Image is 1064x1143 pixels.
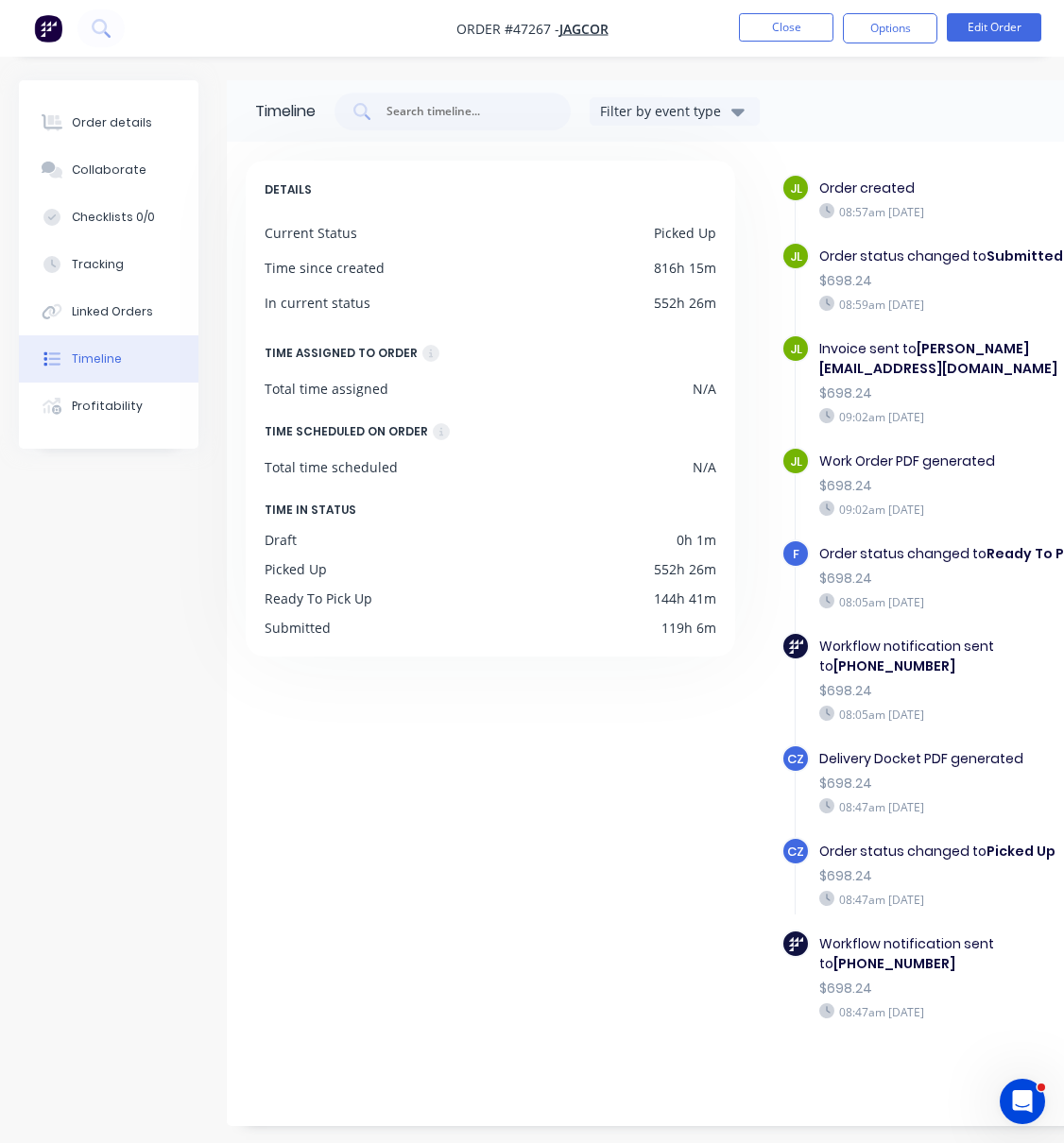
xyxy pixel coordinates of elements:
[793,545,799,563] span: F
[265,379,388,399] div: Total time assigned
[739,13,833,42] button: Close
[72,303,153,320] div: Linked Orders
[654,559,716,579] div: 552h 26m
[787,750,804,768] span: CZ
[72,256,124,273] div: Tracking
[987,842,1055,861] b: Picked Up
[456,20,559,38] span: Order #47267 -
[19,241,198,288] button: Tracking
[385,102,541,121] input: Search timeline...
[590,97,760,126] button: Filter by event type
[693,379,716,399] div: N/A
[34,14,62,43] img: Factory
[819,339,1057,378] b: [PERSON_NAME][EMAIL_ADDRESS][DOMAIN_NAME]
[654,589,716,608] div: 144h 41m
[693,457,716,477] div: N/A
[72,350,122,367] div: Timeline
[1000,1079,1045,1124] iframe: Intercom live chat
[789,640,803,654] img: Factory Icon
[265,530,297,550] div: Draft
[265,293,370,313] div: In current status
[265,343,418,364] div: TIME ASSIGNED TO ORDER
[265,457,398,477] div: Total time scheduled
[265,258,385,278] div: Time since created
[654,223,716,243] div: Picked Up
[265,500,356,520] span: TIME IN STATUS
[654,293,716,313] div: 552h 26m
[72,398,143,415] div: Profitability
[72,162,146,179] div: Collaborate
[265,421,428,442] div: TIME SCHEDULED ON ORDER
[947,13,1041,42] button: Edit Order
[19,99,198,146] button: Order details
[843,13,937,43] button: Options
[265,618,331,638] div: Submitted
[72,209,155,226] div: Checklists 0/0
[787,843,804,861] span: CZ
[790,179,802,197] span: JL
[677,530,716,550] div: 0h 1m
[661,618,716,638] div: 119h 6m
[19,146,198,194] button: Collaborate
[559,20,609,38] a: Jagcor
[790,452,802,470] span: JL
[789,937,803,951] img: Factory Icon
[19,194,198,241] button: Checklists 0/0
[255,100,316,123] div: Timeline
[790,340,802,358] span: JL
[265,589,372,608] div: Ready To Pick Up
[19,335,198,383] button: Timeline
[265,179,312,200] span: DETAILS
[833,657,955,675] b: [PHONE_NUMBER]
[833,954,955,973] b: [PHONE_NUMBER]
[790,247,802,265] span: JL
[600,101,727,121] div: Filter by event type
[987,247,1063,265] b: Submitted
[19,288,198,335] button: Linked Orders
[265,559,327,579] div: Picked Up
[654,258,716,278] div: 816h 15m
[19,383,198,430] button: Profitability
[265,223,357,243] div: Current Status
[72,114,152,131] div: Order details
